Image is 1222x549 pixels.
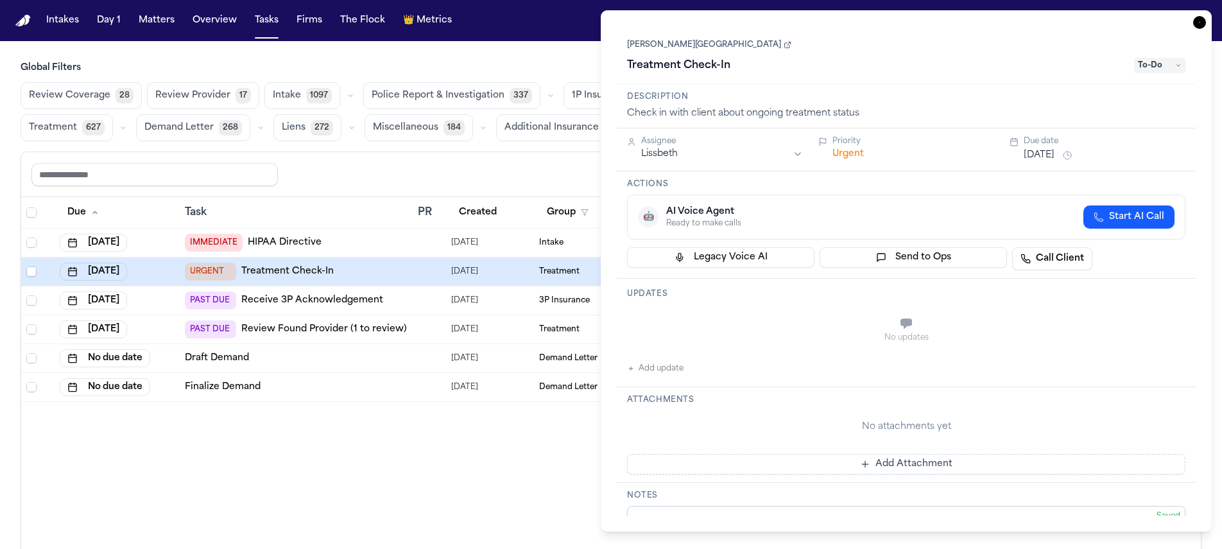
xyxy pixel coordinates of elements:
[236,88,251,103] span: 17
[82,120,105,135] span: 627
[41,9,84,32] button: Intakes
[504,121,599,134] span: Additional Insurance
[219,120,242,135] span: 268
[627,40,791,50] a: [PERSON_NAME][GEOGRAPHIC_DATA]
[1024,136,1185,146] div: Due date
[666,205,741,218] div: AI Voice Agent
[60,378,150,396] button: No due date
[335,9,390,32] button: The Flock
[144,121,214,134] span: Demand Letter
[21,114,113,141] button: Treatment627
[627,107,1185,120] div: Check in with client about ongoing treatment status
[1083,205,1175,229] button: Start AI Call
[564,82,666,109] button: 1P Insurance300
[627,92,1185,102] h3: Description
[372,89,504,102] span: Police Report & Investigation
[627,491,1185,501] h3: Notes
[15,15,31,27] a: Home
[133,9,180,32] button: Matters
[510,88,532,103] span: 337
[273,89,301,102] span: Intake
[832,136,994,146] div: Priority
[250,9,284,32] button: Tasks
[273,114,341,141] button: Liens272
[1109,211,1164,223] span: Start AI Call
[627,289,1185,299] h3: Updates
[627,454,1185,475] button: Add Attachment
[187,9,242,32] button: Overview
[496,114,625,141] button: Additional Insurance0
[147,82,259,109] button: Review Provider17
[1134,58,1185,73] span: To-Do
[832,148,864,161] button: Urgent
[627,395,1185,405] h3: Attachments
[622,55,736,76] h1: Treatment Check-In
[1157,512,1180,520] span: Saved
[29,121,77,134] span: Treatment
[365,114,473,141] button: Miscellaneous184
[363,82,540,109] button: Police Report & Investigation337
[572,89,629,102] span: 1P Insurance
[116,88,133,103] span: 28
[282,121,305,134] span: Liens
[291,9,327,32] button: Firms
[1060,148,1075,163] button: Snooze task
[373,121,438,134] span: Miscellaneous
[264,82,340,109] button: Intake1097
[627,361,684,376] button: Add update
[136,114,250,141] button: Demand Letter268
[1012,247,1092,270] a: Call Client
[643,211,654,223] span: 🤖
[627,247,814,268] button: Legacy Voice AI
[1024,149,1054,162] button: [DATE]
[666,218,741,229] div: Ready to make calls
[627,421,1185,433] div: No attachments yet
[155,89,230,102] span: Review Provider
[311,120,333,135] span: 272
[21,82,142,109] button: Review Coverage28
[398,9,457,32] button: crownMetrics
[641,136,803,146] div: Assignee
[627,179,1185,189] h3: Actions
[29,89,110,102] span: Review Coverage
[306,88,332,103] span: 1097
[92,9,126,32] button: Day 1
[15,15,31,27] img: Finch Logo
[21,62,1201,74] h3: Global Filters
[820,247,1007,268] button: Send to Ops
[627,333,1185,343] div: No updates
[443,120,465,135] span: 184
